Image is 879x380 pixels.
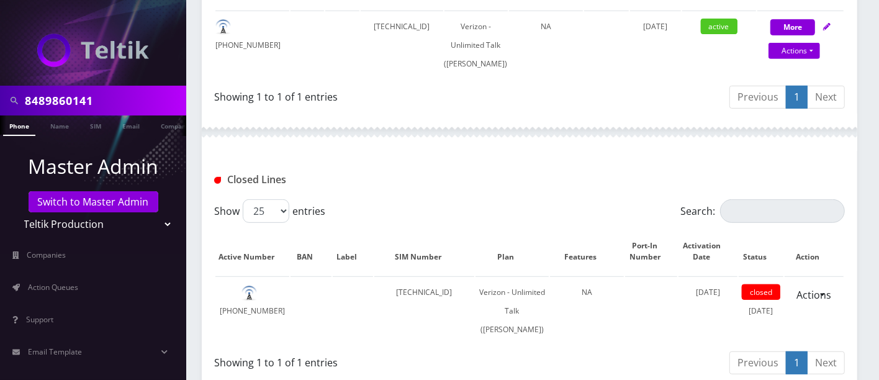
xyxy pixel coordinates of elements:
th: SIM Number: activate to sort column ascending [374,228,474,275]
td: NA [550,276,624,345]
h1: Closed Lines [214,174,412,186]
td: [PHONE_NUMBER] [215,276,289,345]
th: Plan: activate to sort column ascending [476,228,549,275]
span: Action Queues [28,282,78,292]
a: Previous [729,86,787,109]
td: [TECHNICAL_ID] [361,11,443,79]
span: Email Template [28,346,82,357]
a: 1 [786,86,808,109]
span: Support [26,314,53,325]
img: Closed Lines [214,177,221,184]
a: Name [44,115,75,135]
div: Showing 1 to 1 of 1 entries [214,350,520,370]
th: Action : activate to sort column ascending [785,228,844,275]
th: Active Number: activate to sort column descending [215,228,289,275]
span: active [701,19,737,34]
th: Status: activate to sort column ascending [739,228,783,275]
img: default.png [241,286,257,301]
label: Search: [680,199,845,223]
span: closed [742,284,780,300]
th: Activation Date: activate to sort column ascending [678,228,737,275]
input: Search in Company [25,89,183,112]
input: Search: [720,199,845,223]
a: Next [807,86,845,109]
a: SIM [84,115,107,135]
th: Features: activate to sort column ascending [550,228,624,275]
a: Company [155,115,196,135]
img: default.png [215,19,231,35]
td: Verizon - Unlimited Talk ([PERSON_NAME]) [444,11,508,79]
span: [DATE] [696,287,720,297]
td: Verizon - Unlimited Talk ([PERSON_NAME]) [476,276,549,345]
a: 1 [786,351,808,374]
th: BAN: activate to sort column ascending [291,228,331,275]
th: Label: activate to sort column ascending [333,228,373,275]
a: Phone [3,115,35,136]
span: Companies [27,250,66,260]
span: [DATE] [643,21,667,32]
td: [PHONE_NUMBER] [215,11,289,79]
a: Actions [788,283,839,307]
td: NA [509,11,583,79]
td: [TECHNICAL_ID] [374,276,474,345]
a: Actions [769,43,820,59]
a: Next [807,351,845,374]
select: Showentries [243,199,289,223]
td: [DATE] [739,276,783,345]
th: Port-In Number: activate to sort column ascending [625,228,677,275]
label: Show entries [214,199,325,223]
a: Switch to Master Admin [29,191,158,212]
button: More [770,19,815,35]
a: Email [116,115,146,135]
img: Teltik Production [37,34,149,67]
div: Showing 1 to 1 of 1 entries [214,84,520,104]
a: Previous [729,351,787,374]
